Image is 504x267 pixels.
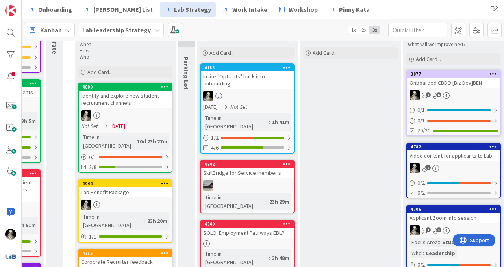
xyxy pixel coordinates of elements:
span: 0 / 1 [417,117,425,125]
div: WS [79,200,172,210]
div: 23h 20m [145,217,169,225]
div: 4788 [201,64,294,71]
img: jB [203,180,213,191]
a: Lab Strategy [160,2,216,17]
span: 20/20 [417,126,430,135]
span: Kanban [40,25,62,35]
img: WS [81,110,91,121]
span: 1x [348,26,359,34]
div: 4715 [82,250,172,256]
div: 0/1 [407,105,500,115]
div: 4782Video content for applicants to Lab [407,143,500,161]
div: 4944 [79,180,172,187]
span: : [134,137,135,146]
div: Onboarded CBDO [Biz Dev]BEN [407,78,500,88]
div: Student recruiting [440,238,493,247]
div: 0/1 [407,116,500,126]
i: Not Set [230,103,247,110]
div: 4949 [204,221,294,227]
b: Lab leadership Strategy [82,26,151,34]
div: 3h 48m [270,254,291,262]
div: Invite "Opt outs" back into onboarding [201,71,294,89]
div: 23h 5m [17,117,38,125]
div: 4706 [411,206,500,212]
span: 1 / 2 [211,134,219,142]
div: 4d 23h 51m [6,221,38,230]
img: Visit kanbanzone.com [5,5,16,16]
p: Who [80,54,171,60]
img: WS [203,91,213,101]
span: 2x [359,26,369,34]
input: Quick Filter... [388,23,447,37]
div: Who: [409,249,423,258]
span: Onboarding [38,5,72,14]
a: [PERSON_NAME] List [79,2,157,17]
div: Video content for applicants to Lab [407,150,500,161]
div: 1h 41m [270,118,291,126]
img: WS [409,225,420,235]
div: 4809Identify and explore new student recruitment channels [79,83,172,108]
span: Work Intake [232,5,267,14]
span: Pinny Kata [339,5,370,14]
div: 4706 [407,206,500,213]
div: WS [79,110,172,121]
span: 2 [426,165,431,170]
div: SOLO: Employment Pathways EBLP [201,228,294,238]
div: 4949 [201,221,294,228]
span: 2/8 [89,163,96,171]
p: How [80,48,171,54]
div: 1/2 [201,133,294,143]
p: When [80,41,171,48]
div: 4706Applicant Zoom info session [407,206,500,223]
span: [PERSON_NAME] List [93,5,153,14]
span: 0/2 [417,189,425,197]
div: Time in [GEOGRAPHIC_DATA] [81,212,144,230]
span: Add Card... [416,56,441,63]
span: 0 / 1 [417,106,425,114]
div: 4949SOLO: Employment Pathways EBLP [201,221,294,238]
div: Time in [GEOGRAPHIC_DATA] [203,113,269,131]
div: 4788Invite "Opt outs" back into onboarding [201,64,294,89]
img: avatar [5,251,16,262]
span: Support [17,1,36,11]
p: What will we improve next? [408,41,499,48]
i: Not Set [81,122,98,130]
div: 4944Lab Benefit Package [79,180,172,197]
div: 0/2 [407,178,500,188]
span: : [423,249,424,258]
div: 23h 29m [267,197,291,206]
div: 3877Onboarded CBDO [Biz Dev]BEN [407,70,500,88]
div: WS [407,90,500,100]
div: Applicant Zoom info session [407,213,500,223]
div: WS [407,163,500,173]
a: Pinny Kata [325,2,374,17]
div: Time in [GEOGRAPHIC_DATA] [81,133,134,150]
span: : [269,254,270,262]
img: WS [409,90,420,100]
div: 4782 [407,143,500,150]
div: Time in [GEOGRAPHIC_DATA] [203,249,269,267]
span: Lab Strategy [174,5,211,14]
div: jB [201,180,294,191]
span: : [144,217,145,225]
span: [DATE] [111,122,125,130]
div: 4944 [82,181,172,186]
div: 1/1 [79,232,172,242]
span: 0 / 2 [417,179,425,187]
div: 4942 [204,161,294,167]
div: Time in [GEOGRAPHIC_DATA] [203,193,266,210]
img: WS [81,200,91,210]
span: 3x [369,26,380,34]
div: Identify and explore new student recruitment channels [79,91,172,108]
span: 1 / 1 [89,233,96,241]
span: : [266,197,267,206]
div: Focus Area: [409,238,439,247]
div: 4782 [411,144,500,150]
div: SkillBridge for Service member s [201,168,294,178]
span: Workshop [289,5,318,14]
div: 3877 [411,71,500,77]
span: Add Card... [87,69,113,76]
span: 1 [426,227,431,232]
div: 3877 [407,70,500,78]
img: WS [5,229,16,240]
